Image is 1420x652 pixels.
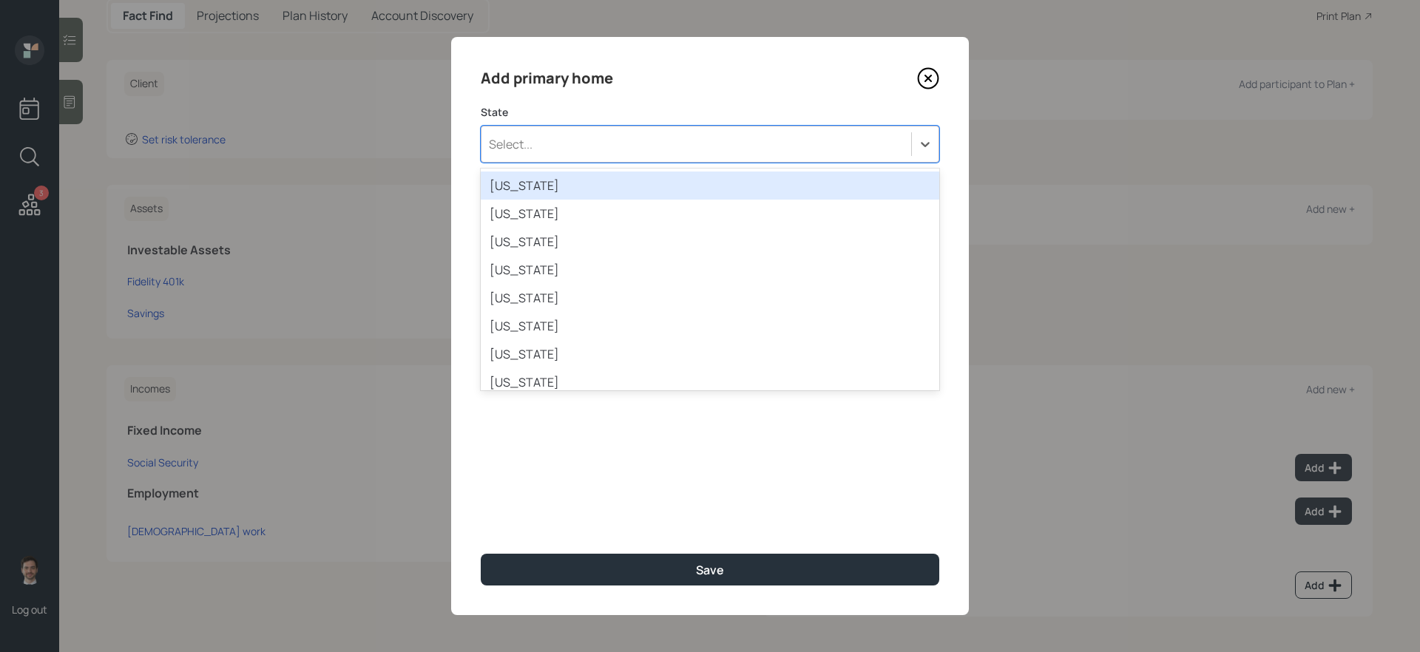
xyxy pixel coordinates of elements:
label: State [481,105,939,120]
div: Save [696,562,724,578]
div: [US_STATE] [481,340,939,368]
div: [US_STATE] [481,228,939,256]
div: [US_STATE] [481,284,939,312]
div: [US_STATE] [481,200,939,228]
h4: Add primary home [481,67,613,90]
div: [US_STATE] [481,312,939,340]
div: [US_STATE] [481,368,939,396]
div: [US_STATE] [481,172,939,200]
div: Select... [489,136,532,152]
button: Save [481,554,939,585]
div: [US_STATE] [481,256,939,284]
